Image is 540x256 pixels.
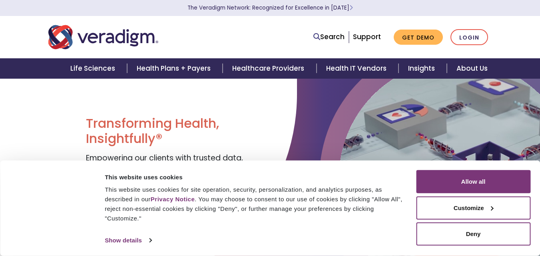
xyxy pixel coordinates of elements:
[450,29,488,46] a: Login
[394,30,443,45] a: Get Demo
[416,222,530,246] button: Deny
[105,234,151,246] a: Show details
[416,170,530,193] button: Allow all
[86,153,262,198] span: Empowering our clients with trusted data, insights, and solutions to help reduce costs and improv...
[61,58,127,79] a: Life Sciences
[317,58,399,79] a: Health IT Vendors
[349,4,353,12] span: Learn More
[447,58,497,79] a: About Us
[313,32,345,42] a: Search
[187,4,353,12] a: The Veradigm Network: Recognized for Excellence in [DATE]Learn More
[105,185,407,223] div: This website uses cookies for site operation, security, personalization, and analytics purposes, ...
[416,196,530,219] button: Customize
[151,196,195,202] a: Privacy Notice
[353,32,381,42] a: Support
[223,58,316,79] a: Healthcare Providers
[48,24,158,50] img: Veradigm logo
[105,172,407,182] div: This website uses cookies
[86,116,264,147] h1: Transforming Health, Insightfully®
[399,58,447,79] a: Insights
[127,58,223,79] a: Health Plans + Payers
